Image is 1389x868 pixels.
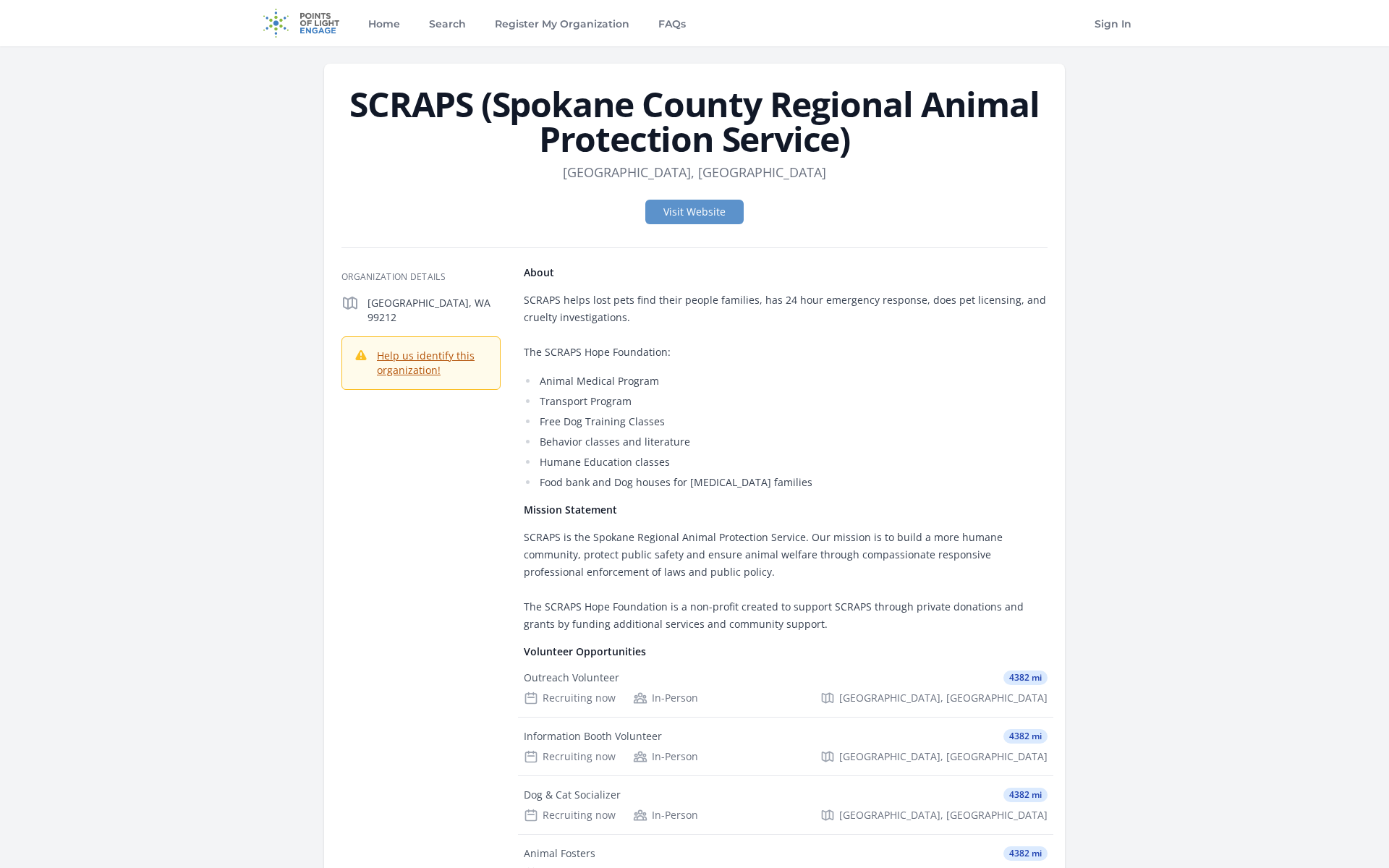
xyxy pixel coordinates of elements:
[524,671,619,685] div: Outreach Volunteer
[633,749,698,764] div: In-Person
[518,776,1053,834] a: Dog & Cat Socializer 4382 mi Recruiting now In-Person [GEOGRAPHIC_DATA], [GEOGRAPHIC_DATA]
[1003,671,1048,685] span: 4382 mi
[839,691,1048,705] span: [GEOGRAPHIC_DATA], [GEOGRAPHIC_DATA]
[524,503,1048,517] h4: Mission Statement
[633,808,698,822] div: In-Person
[633,691,698,705] div: In-Person
[524,808,616,822] div: Recruiting now
[524,529,1048,633] p: SCRAPS is the Spokane Regional Animal Protection Service. Our mission is to build a more humane c...
[1003,788,1048,802] span: 4382 mi
[518,718,1053,775] a: Information Booth Volunteer 4382 mi Recruiting now In-Person [GEOGRAPHIC_DATA], [GEOGRAPHIC_DATA]
[341,87,1048,156] h1: SCRAPS (Spokane County Regional Animal Protection Service)
[524,454,1048,471] li: Humane Education classes
[563,162,826,182] dd: [GEOGRAPHIC_DATA], [GEOGRAPHIC_DATA]
[524,749,616,764] div: Recruiting now
[1003,846,1048,861] span: 4382 mi
[524,846,595,861] div: Animal Fosters
[1003,729,1048,744] span: 4382 mi
[524,474,1048,491] li: Food bank and Dog houses for [MEDICAL_DATA] families
[524,413,1048,430] li: Free Dog Training Classes
[645,200,744,224] a: Visit Website
[839,808,1048,822] span: [GEOGRAPHIC_DATA], [GEOGRAPHIC_DATA]
[524,729,662,744] div: Information Booth Volunteer
[524,691,616,705] div: Recruiting now
[368,296,501,325] p: [GEOGRAPHIC_DATA], WA 99212
[524,788,621,802] div: Dog & Cat Socializer
[341,271,501,283] h3: Organization Details
[524,433,1048,451] li: Behavior classes and literature
[524,644,1048,659] h4: Volunteer Opportunities
[518,659,1053,717] a: Outreach Volunteer 4382 mi Recruiting now In-Person [GEOGRAPHIC_DATA], [GEOGRAPHIC_DATA]
[377,349,475,377] a: Help us identify this organization!
[524,393,1048,410] li: Transport Program
[524,373,1048,390] li: Animal Medical Program
[524,265,1048,280] h4: About
[524,292,1048,361] p: SCRAPS helps lost pets find their people families, has 24 hour emergency response, does pet licen...
[839,749,1048,764] span: [GEOGRAPHIC_DATA], [GEOGRAPHIC_DATA]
